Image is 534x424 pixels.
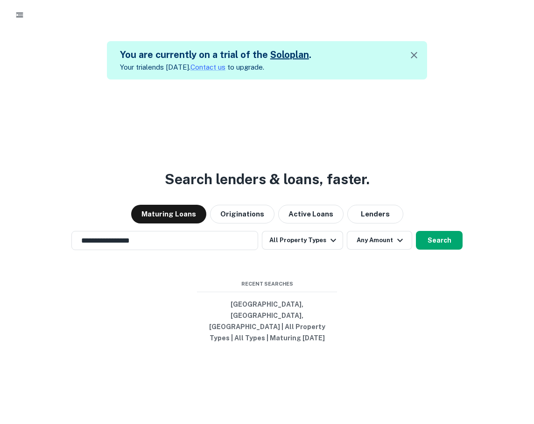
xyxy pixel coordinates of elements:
a: Soloplan [270,49,309,60]
a: Contact us [190,63,225,71]
h5: You are currently on a trial of the . [120,48,311,62]
h3: Search lenders & loans, faster. [165,169,370,190]
button: Maturing Loans [131,205,206,223]
p: Your trial ends [DATE]. to upgrade. [120,62,311,73]
button: All Property Types [262,231,343,250]
button: Lenders [347,205,403,223]
button: [GEOGRAPHIC_DATA], [GEOGRAPHIC_DATA], [GEOGRAPHIC_DATA] | All Property Types | All Types | Maturi... [197,296,337,346]
button: Originations [210,205,274,223]
iframe: Chat Widget [487,349,534,394]
span: Recent Searches [197,280,337,288]
button: Any Amount [347,231,412,250]
button: Search [416,231,463,250]
button: Active Loans [278,205,344,223]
